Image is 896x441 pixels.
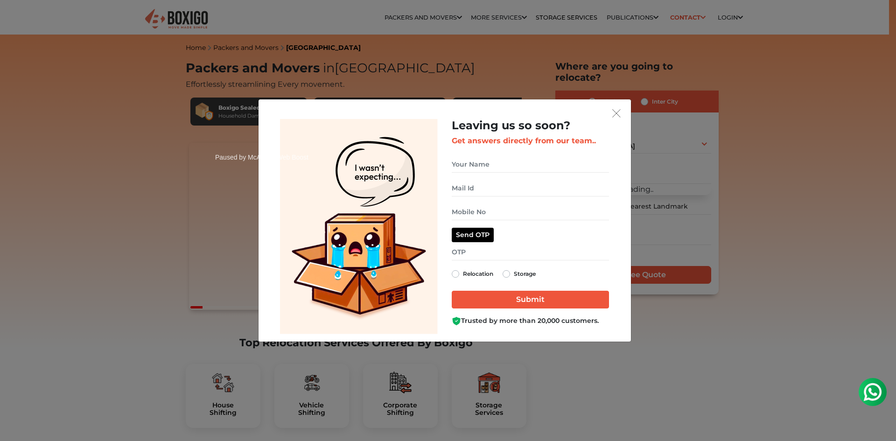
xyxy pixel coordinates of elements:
[612,109,621,118] img: exit
[452,204,609,220] input: Mobile No
[463,268,493,280] label: Relocation
[452,119,609,133] h2: Leaving us so soon?
[452,316,609,326] div: Trusted by more than 20,000 customers.
[452,316,461,326] img: Boxigo Customer Shield
[514,268,536,280] label: Storage
[452,180,609,196] input: Mail Id
[280,119,438,334] img: Lead Welcome Image
[452,156,609,173] input: Your Name
[452,136,609,145] h3: Get answers directly from our team..
[452,244,609,260] input: OTP
[9,9,28,28] img: whatsapp-icon.svg
[452,291,609,308] input: Submit
[194,147,324,168] div: Paused by McAfee® Web Boost
[452,228,494,242] button: Send OTP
